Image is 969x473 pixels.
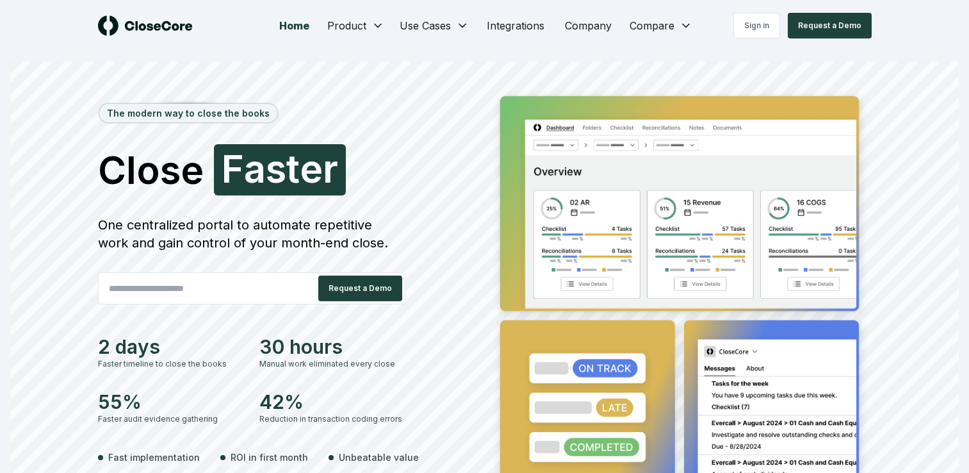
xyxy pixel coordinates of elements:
[222,149,244,188] span: F
[98,151,204,189] span: Close
[733,13,780,38] a: Sign in
[266,149,286,188] span: s
[286,149,300,188] span: t
[98,15,193,36] img: logo
[259,413,405,425] div: Reduction in transaction coding errors
[259,358,405,370] div: Manual work eliminated every close
[788,13,872,38] button: Request a Demo
[99,104,277,122] div: The modern way to close the books
[98,216,405,252] div: One centralized portal to automate repetitive work and gain control of your month-end close.
[327,18,366,33] span: Product
[98,358,244,370] div: Faster timeline to close the books
[300,149,323,188] span: e
[98,390,244,413] div: 55%
[108,451,200,464] span: Fast implementation
[622,13,700,38] button: Compare
[392,13,476,38] button: Use Cases
[476,13,555,38] a: Integrations
[98,335,244,358] div: 2 days
[231,451,308,464] span: ROI in first month
[259,335,405,358] div: 30 hours
[259,390,405,413] div: 42%
[318,276,402,301] button: Request a Demo
[339,451,419,464] span: Unbeatable value
[98,413,244,425] div: Faster audit evidence gathering
[269,13,320,38] a: Home
[555,13,622,38] a: Company
[323,149,338,188] span: r
[630,18,674,33] span: Compare
[244,149,266,188] span: a
[400,18,451,33] span: Use Cases
[320,13,392,38] button: Product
